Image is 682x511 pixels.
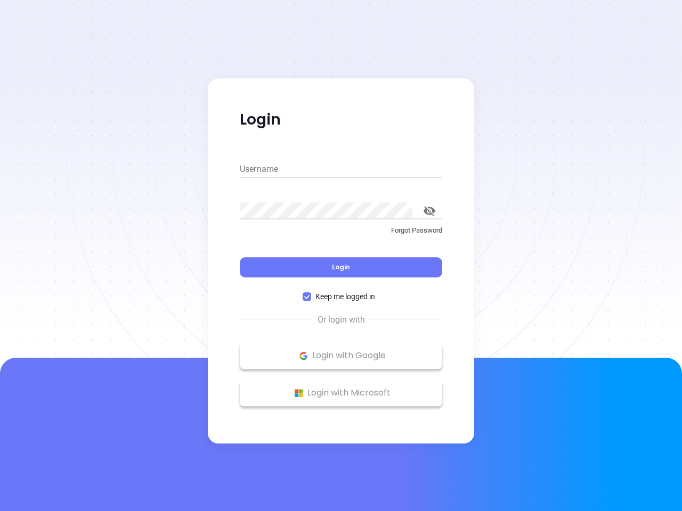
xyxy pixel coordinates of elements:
span: Keep me logged in [311,291,379,302]
p: Login with Microsoft [245,385,437,401]
p: Login [240,110,442,129]
button: Google Logo Login with Google [240,342,442,369]
img: Microsoft Logo [292,386,305,400]
button: Microsoft Logo Login with Microsoft [240,380,442,406]
button: Login [240,257,442,277]
span: Or login with [312,314,370,326]
p: Login with Google [245,348,437,364]
a: Forgot Password [240,225,442,244]
img: Google Logo [297,349,310,362]
button: toggle password visibility [417,198,442,224]
p: Forgot Password [240,225,442,236]
span: Login [332,262,350,271]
